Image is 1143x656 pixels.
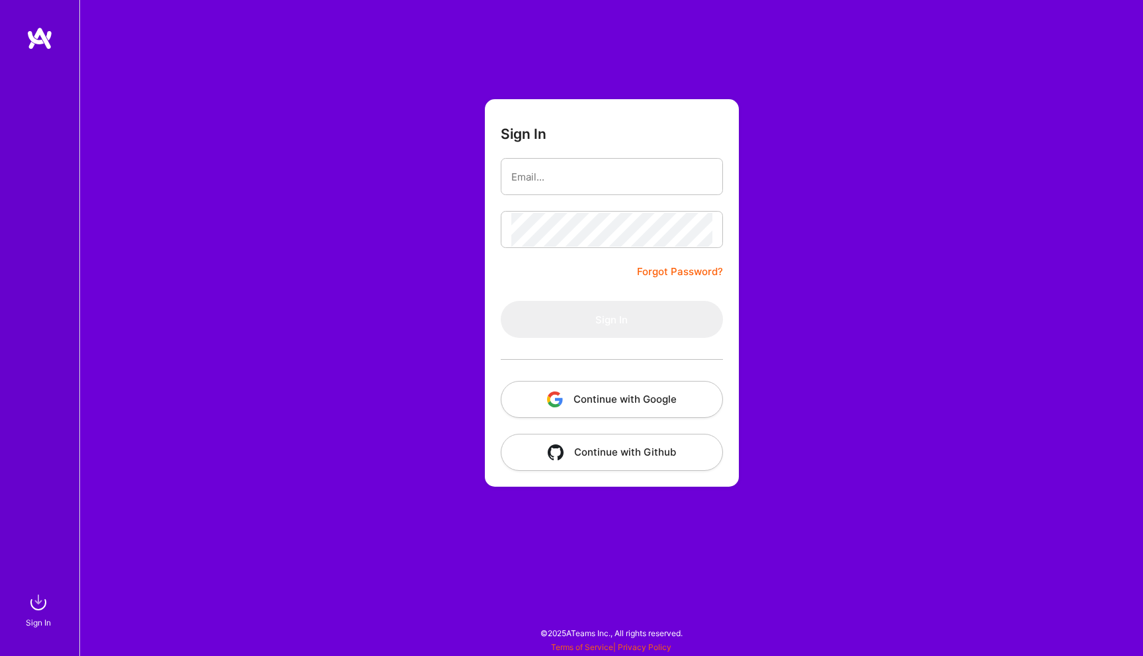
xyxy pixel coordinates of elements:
[26,26,53,50] img: logo
[547,391,563,407] img: icon
[501,381,723,418] button: Continue with Google
[618,642,671,652] a: Privacy Policy
[511,160,712,194] input: Email...
[28,589,52,630] a: sign inSign In
[551,642,671,652] span: |
[501,126,546,142] h3: Sign In
[26,616,51,630] div: Sign In
[551,642,613,652] a: Terms of Service
[637,264,723,280] a: Forgot Password?
[79,616,1143,649] div: © 2025 ATeams Inc., All rights reserved.
[501,301,723,338] button: Sign In
[548,444,564,460] img: icon
[25,589,52,616] img: sign in
[501,434,723,471] button: Continue with Github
